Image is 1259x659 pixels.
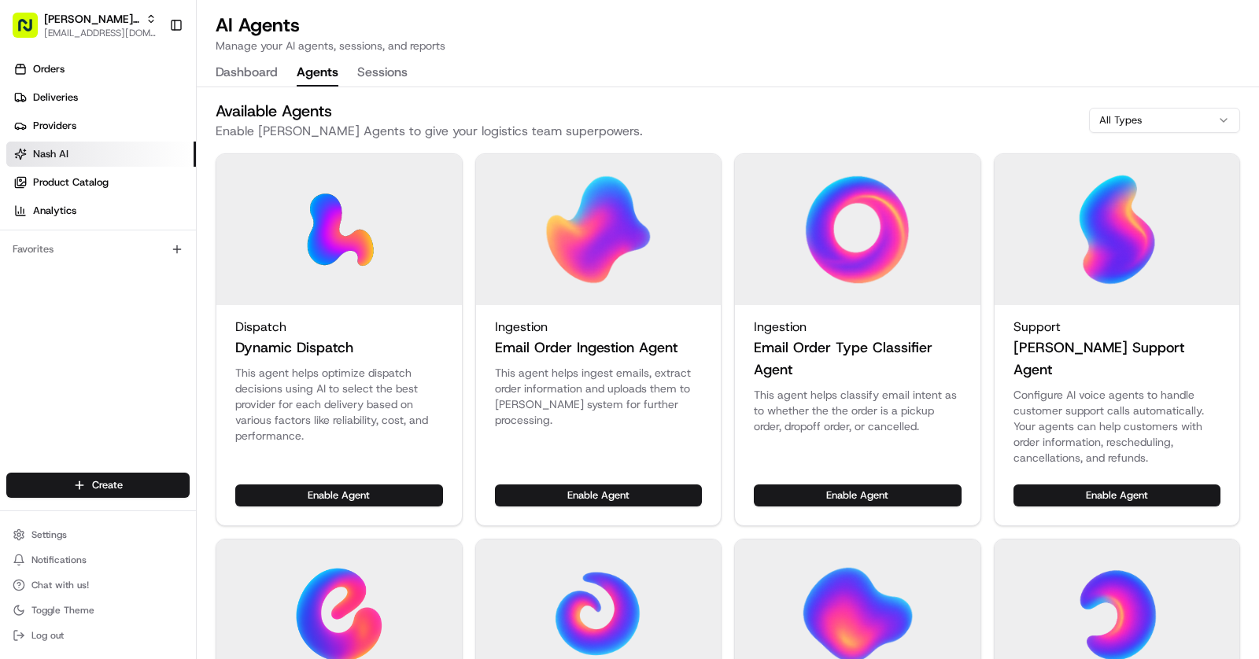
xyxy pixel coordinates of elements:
[6,57,196,82] a: Orders
[6,237,190,262] div: Favorites
[1013,484,1221,506] button: Enable Agent
[541,173,655,286] img: Email Order Ingestion Agent
[31,604,94,617] span: Toggle Theme
[111,86,190,98] a: Powered byPylon
[33,90,78,105] span: Deliveries
[282,173,396,286] img: Dynamic Dispatch
[44,11,139,27] button: [PERSON_NAME] Live Ops
[1013,337,1221,381] h3: [PERSON_NAME] Support Agent
[6,574,190,596] button: Chat with us!
[92,478,123,492] span: Create
[1013,387,1221,466] p: Configure AI voice agents to handle customer support calls automatically. Your agents can help cu...
[44,27,157,39] button: [EMAIL_ADDRESS][DOMAIN_NAME]
[216,38,445,53] p: Manage your AI agents, sessions, and reports
[216,100,643,122] h2: Available Agents
[157,87,190,98] span: Pylon
[754,484,962,506] button: Enable Agent
[754,387,962,434] p: This agent helps classify email intent as to whether the the order is a pickup order, dropoff ord...
[6,142,196,167] a: Nash AI
[1013,318,1221,337] div: Support
[495,484,703,506] button: Enable Agent
[754,337,962,381] h3: Email Order Type Classifier Agent
[235,365,443,444] p: This agent helps optimize dispatch decisions using AI to select the best provider for each delive...
[216,122,643,141] p: Enable [PERSON_NAME] Agents to give your logistics team superpowers.
[6,624,190,646] button: Log out
[33,147,68,161] span: Nash AI
[495,337,677,359] h3: Email Order Ingestion Agent
[495,365,703,428] p: This agent helps ingest emails, extract order information and uploads them to [PERSON_NAME] syste...
[6,6,163,44] button: [PERSON_NAME] Live Ops[EMAIL_ADDRESS][DOMAIN_NAME]
[6,198,196,223] a: Analytics
[31,579,89,591] span: Chat with us!
[33,204,76,218] span: Analytics
[6,113,196,138] a: Providers
[357,60,408,87] button: Sessions
[801,173,914,286] img: Email Order Type Classifier Agent
[235,484,443,506] button: Enable Agent
[6,170,196,195] a: Product Catalog
[31,629,64,642] span: Log out
[235,318,443,337] div: Dispatch
[216,60,278,87] button: Dashboard
[6,473,190,498] button: Create
[6,549,190,571] button: Notifications
[31,554,87,566] span: Notifications
[33,62,65,76] span: Orders
[1060,173,1173,286] img: Charlie Support Agent
[6,599,190,621] button: Toggle Theme
[297,60,338,87] button: Agents
[33,119,76,133] span: Providers
[6,85,196,110] a: Deliveries
[6,524,190,546] button: Settings
[754,318,962,337] div: Ingestion
[235,337,353,359] h3: Dynamic Dispatch
[216,13,445,38] h1: AI Agents
[495,318,703,337] div: Ingestion
[33,175,109,190] span: Product Catalog
[31,528,67,541] span: Settings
